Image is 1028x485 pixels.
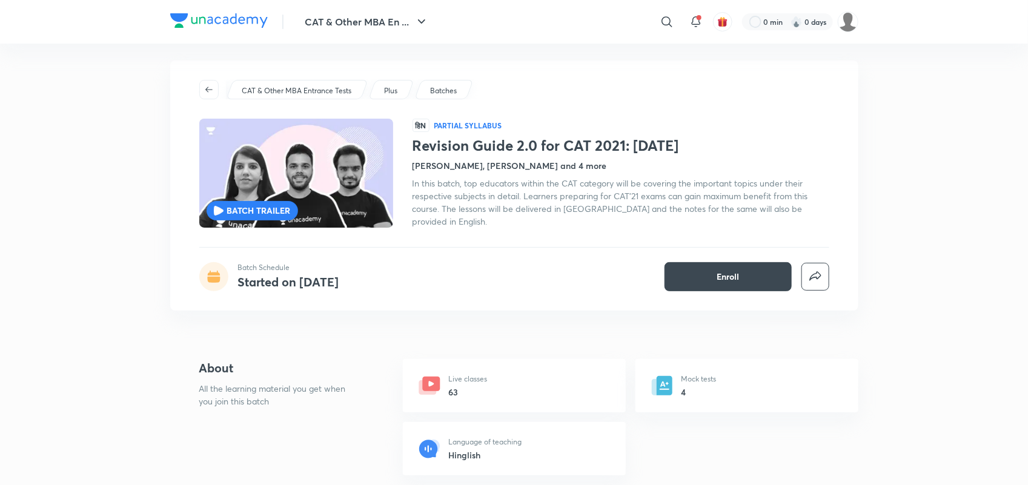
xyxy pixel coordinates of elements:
[197,117,394,229] img: Thumbnail
[838,12,858,32] img: Coolm
[413,159,607,172] h4: [PERSON_NAME], [PERSON_NAME] and 4 more
[717,271,739,283] span: Enroll
[413,119,429,132] span: हिN
[428,85,459,96] a: Batches
[665,262,792,291] button: Enroll
[434,120,502,130] p: Partial Syllabus
[199,359,364,377] h4: About
[170,13,268,28] img: Company Logo
[413,137,829,154] h1: Revision Guide 2.0 for CAT 2021: [DATE]
[430,85,457,96] p: Batches
[238,262,339,273] p: Batch Schedule
[170,13,268,31] a: Company Logo
[382,85,399,96] a: Plus
[298,10,436,34] button: CAT & Other MBA En ...
[681,374,717,384] p: Mock tests
[449,449,522,461] h6: Hinglish
[449,374,488,384] p: Live classes
[238,274,339,290] h4: Started on [DATE]
[384,85,397,96] p: Plus
[449,437,522,447] p: Language of teaching
[681,386,717,398] h6: 4
[717,16,728,27] img: avatar
[199,382,356,407] p: All the learning material you get when you join this batch
[449,386,488,398] h6: 63
[239,85,353,96] a: CAT & Other MBA Entrance Tests
[242,85,351,96] p: CAT & Other MBA Entrance Tests
[791,16,803,28] img: streak
[227,205,291,217] p: BATCH TRAILER
[413,177,808,227] span: In this batch, top educators within the CAT category will be covering the important topics under ...
[713,12,732,31] button: avatar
